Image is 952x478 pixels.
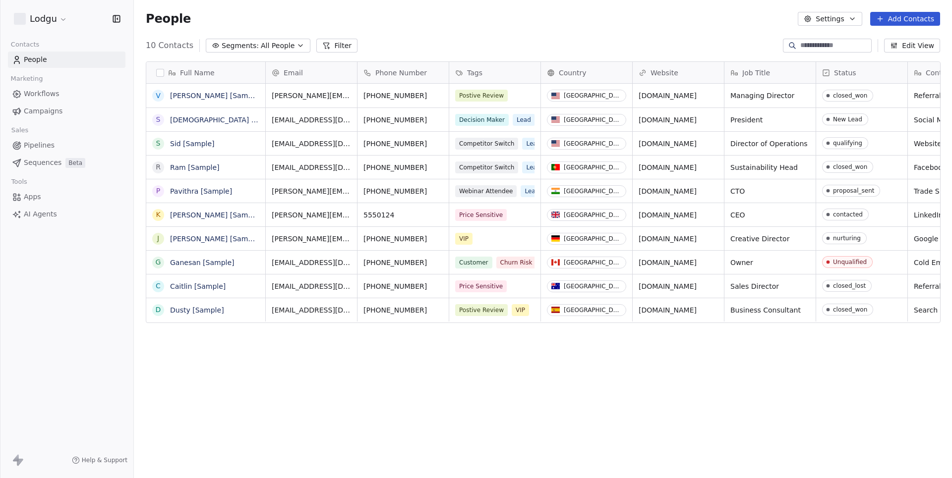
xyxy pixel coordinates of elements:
span: [PHONE_NUMBER] [363,91,443,101]
a: [PERSON_NAME] [Sample] [170,92,261,100]
span: Postive Review [455,304,508,316]
span: Sales Director [730,281,810,291]
span: [PHONE_NUMBER] [363,305,443,315]
span: [PERSON_NAME][EMAIL_ADDRESS][DOMAIN_NAME] [272,210,351,220]
div: Unqualified [833,259,867,266]
span: Sustainability Head [730,162,810,172]
a: Dusty [Sample] [170,306,224,314]
span: Director of Operations [730,139,810,149]
a: [DOMAIN_NAME] [639,235,697,243]
div: K [156,210,160,220]
div: New Lead [833,116,862,123]
a: [DOMAIN_NAME] [639,116,697,124]
span: All People [261,41,295,51]
span: Lead [513,114,535,126]
span: 10 Contacts [146,40,193,52]
div: [GEOGRAPHIC_DATA] [564,92,622,99]
div: P [156,186,160,196]
span: AI Agents [24,209,57,219]
span: Apps [24,192,41,202]
span: [PERSON_NAME][EMAIL_ADDRESS][DOMAIN_NAME] [272,91,351,101]
a: [DOMAIN_NAME] [639,211,697,219]
div: [GEOGRAPHIC_DATA] [564,212,622,218]
button: Edit View [884,39,940,53]
div: [GEOGRAPHIC_DATA] [564,307,622,314]
a: SequencesBeta [8,155,125,171]
span: [EMAIL_ADDRESS][DOMAIN_NAME] [272,139,351,149]
div: Website [633,62,724,83]
div: S [156,138,161,149]
span: Webinar Attendee [455,185,517,197]
div: [GEOGRAPHIC_DATA] [564,235,622,242]
span: [EMAIL_ADDRESS][DOMAIN_NAME] [272,258,351,267]
span: [PHONE_NUMBER] [363,186,443,196]
span: [PERSON_NAME][EMAIL_ADDRESS][DOMAIN_NAME] [272,186,351,196]
span: VIP [455,233,473,245]
span: Country [559,68,587,78]
span: People [24,54,47,65]
span: [EMAIL_ADDRESS][DOMAIN_NAME] [272,162,351,172]
span: [PHONE_NUMBER] [363,162,443,172]
span: CTO [730,186,810,196]
a: [DOMAIN_NAME] [639,259,697,266]
span: [PHONE_NUMBER] [363,281,443,291]
div: closed_won [833,306,867,313]
span: Lodgu [30,12,57,25]
span: Email [284,68,303,78]
span: CEO [730,210,810,220]
span: [PHONE_NUMBER] [363,258,443,267]
span: Managing Director [730,91,810,101]
a: [PERSON_NAME] [Sample] [170,235,261,243]
div: [GEOGRAPHIC_DATA] [564,140,622,147]
span: Creative Director [730,234,810,244]
a: Caitlin [Sample] [170,282,226,290]
span: Segments: [222,41,259,51]
div: R [156,162,161,172]
a: Pipelines [8,137,125,154]
div: Job Title [724,62,816,83]
span: Churn Risk [496,257,536,268]
span: Sequences [24,158,61,168]
div: [GEOGRAPHIC_DATA] [564,164,622,171]
a: Ganesan [Sample] [170,259,235,266]
button: Settings [798,12,862,26]
span: Competitor Switch [455,138,518,150]
div: closed_won [833,163,867,170]
div: closed_lost [833,282,866,289]
div: Tags [449,62,540,83]
a: Apps [8,189,125,205]
span: Marketing [6,71,47,86]
span: Help & Support [82,456,127,464]
a: [DOMAIN_NAME] [639,140,697,148]
span: Beta [65,158,85,168]
span: Tags [467,68,482,78]
span: [EMAIL_ADDRESS][DOMAIN_NAME] [272,305,351,315]
a: [DOMAIN_NAME] [639,187,697,195]
a: [PERSON_NAME] [Sample] [170,211,261,219]
div: [GEOGRAPHIC_DATA] [564,283,622,290]
div: closed_won [833,92,867,99]
a: Workflows [8,86,125,102]
span: Website [651,68,678,78]
div: nurturing [833,235,861,242]
span: Lead [521,185,543,197]
a: Pavithra [Sample] [170,187,232,195]
span: People [146,11,191,26]
a: Ram [Sample] [170,163,220,171]
div: contacted [833,211,863,218]
span: Full Name [180,68,215,78]
a: Help & Support [72,456,127,464]
span: VIP [512,304,529,316]
span: Sales [7,123,33,138]
div: [GEOGRAPHIC_DATA] [564,116,622,123]
a: [DOMAIN_NAME] [639,282,697,290]
a: AI Agents [8,206,125,222]
div: proposal_sent [833,187,874,194]
div: Email [266,62,357,83]
span: [PHONE_NUMBER] [363,234,443,244]
a: [DOMAIN_NAME] [639,92,697,100]
a: [DOMAIN_NAME] [639,306,697,314]
span: Lead [522,161,544,173]
span: Decision Maker [455,114,509,126]
div: G [156,257,161,267]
